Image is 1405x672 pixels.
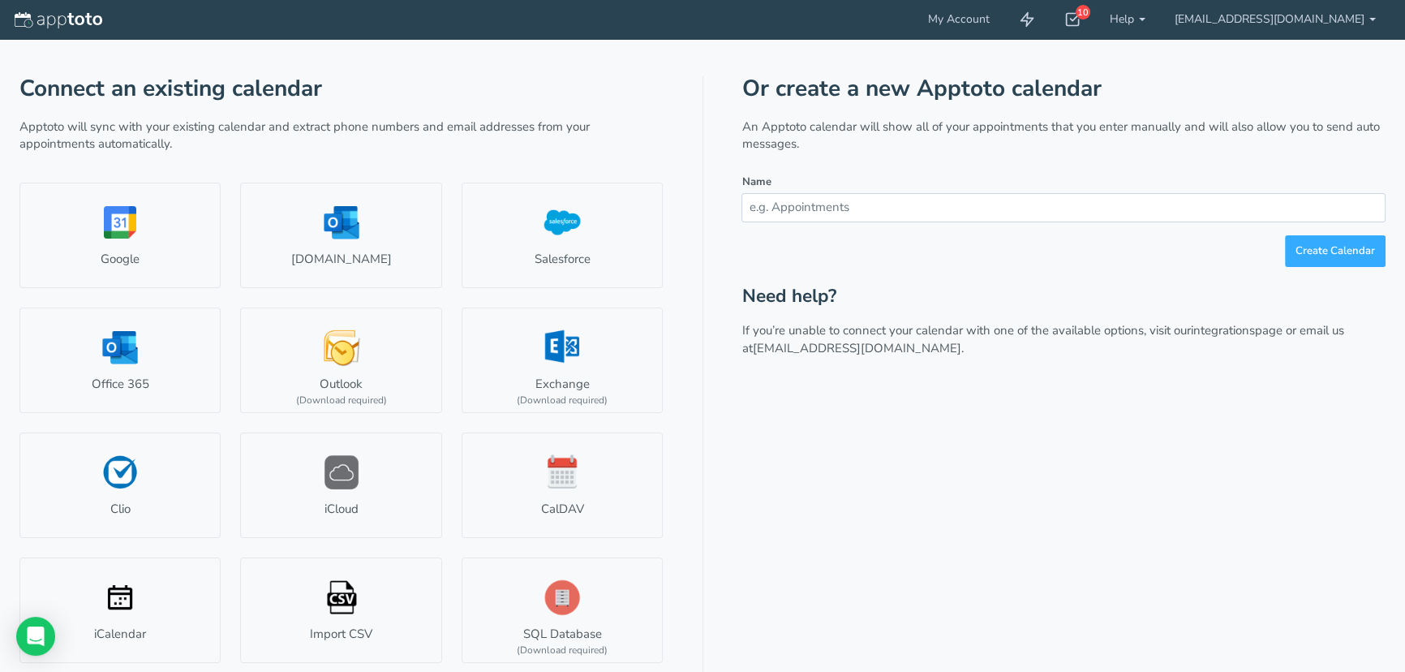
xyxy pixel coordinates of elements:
[462,308,663,413] a: Exchange
[462,183,663,288] a: Salesforce
[741,174,771,190] label: Name
[19,118,664,153] p: Apptoto will sync with your existing calendar and extract phone numbers and email addresses from ...
[19,558,221,663] a: iCalendar
[19,183,221,288] a: Google
[15,12,102,28] img: logo-apptoto--white.svg
[462,558,663,663] a: SQL Database
[19,308,221,413] a: Office 365
[741,76,1386,101] h1: Or create a new Apptoto calendar
[517,644,608,657] div: (Download required)
[741,286,1386,307] h2: Need help?
[1190,322,1254,338] a: integrations
[16,617,55,656] div: Open Intercom Messenger
[19,76,664,101] h1: Connect an existing calendar
[517,394,608,407] div: (Download required)
[296,394,387,407] div: (Download required)
[741,193,1386,222] input: e.g. Appointments
[1076,5,1090,19] div: 10
[1285,235,1386,267] button: Create Calendar
[240,558,441,663] a: Import CSV
[19,433,221,538] a: Clio
[741,322,1386,357] p: If you’re unable to connect your calendar with one of the available options, visit our page or em...
[741,118,1386,153] p: An Apptoto calendar will show all of your appointments that you enter manually and will also allo...
[240,183,441,288] a: [DOMAIN_NAME]
[240,433,441,538] a: iCloud
[752,340,963,356] a: [EMAIL_ADDRESS][DOMAIN_NAME].
[240,308,441,413] a: Outlook
[462,433,663,538] a: CalDAV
